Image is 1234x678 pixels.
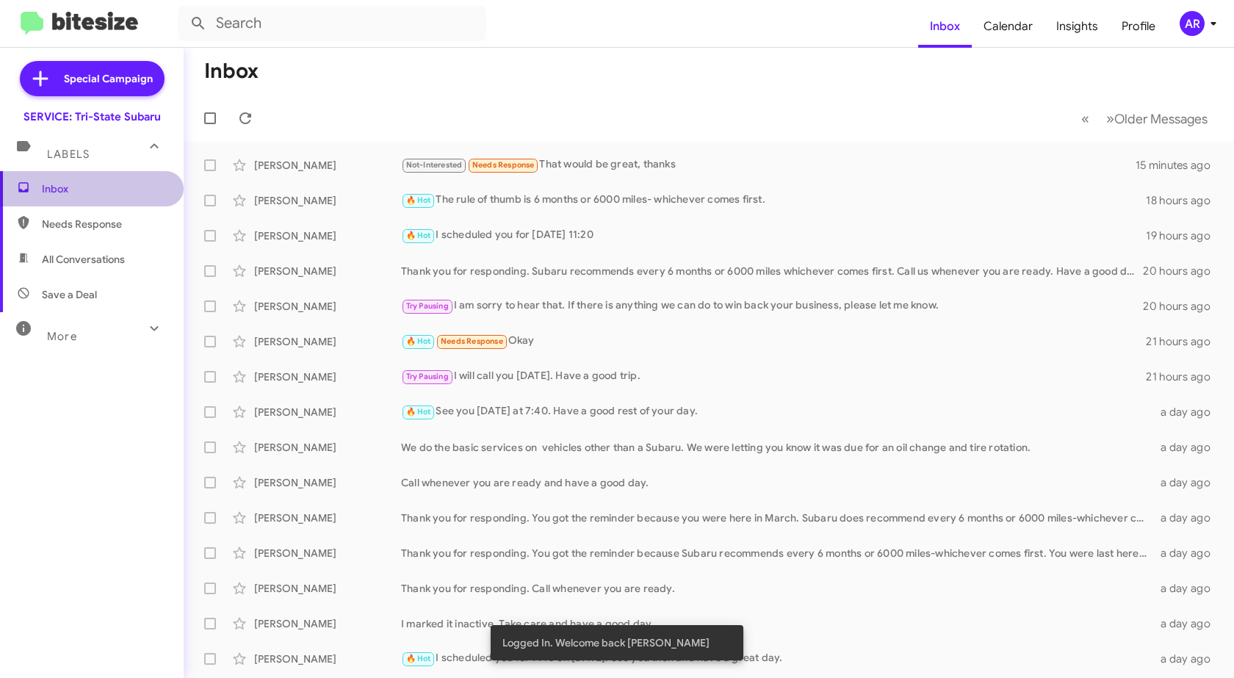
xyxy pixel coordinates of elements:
span: All Conversations [42,252,125,267]
a: Calendar [972,5,1044,48]
span: Logged In. Welcome back [PERSON_NAME] [502,635,710,650]
a: Insights [1044,5,1110,48]
button: AR [1167,11,1218,36]
div: I scheduled you for 9:40 on [DATE]. See you then and have a great day. [401,650,1155,667]
div: Okay [401,333,1146,350]
div: Thank you for responding. Call whenever you are ready. [401,581,1155,596]
div: That would be great, thanks [401,156,1136,173]
h1: Inbox [204,59,259,83]
div: a day ago [1155,475,1222,490]
div: 20 hours ago [1143,264,1222,278]
span: « [1081,109,1089,128]
button: Next [1097,104,1216,134]
div: 19 hours ago [1146,228,1222,243]
div: AR [1180,11,1205,36]
div: Thank you for responding. You got the reminder because Subaru recommends every 6 months or 6000 m... [401,546,1155,560]
div: [PERSON_NAME] [254,193,401,208]
input: Search [178,6,486,41]
div: I will call you [DATE]. Have a good trip. [401,368,1146,385]
div: We do the basic services on vehicles other than a Subaru. We were letting you know it was due for... [401,440,1155,455]
div: 21 hours ago [1146,334,1222,349]
span: Try Pausing [406,372,449,381]
div: [PERSON_NAME] [254,581,401,596]
div: a day ago [1155,652,1222,666]
div: 20 hours ago [1143,299,1222,314]
div: [PERSON_NAME] [254,511,401,525]
div: I am sorry to hear that. If there is anything we can do to win back your business, please let me ... [401,297,1143,314]
div: [PERSON_NAME] [254,228,401,243]
div: [PERSON_NAME] [254,405,401,419]
span: 🔥 Hot [406,407,431,416]
div: See you [DATE] at 7:40. Have a good rest of your day. [401,403,1155,420]
span: Needs Response [441,336,503,346]
div: [PERSON_NAME] [254,264,401,278]
span: Older Messages [1114,111,1208,127]
div: a day ago [1155,511,1222,525]
span: » [1106,109,1114,128]
div: a day ago [1155,616,1222,631]
a: Special Campaign [20,61,165,96]
div: I marked it inactive. Take care and have a good day. [401,616,1155,631]
div: Thank you for responding. Subaru recommends every 6 months or 6000 miles whichever comes first. C... [401,264,1143,278]
div: 18 hours ago [1146,193,1222,208]
div: a day ago [1155,440,1222,455]
nav: Page navigation example [1073,104,1216,134]
div: [PERSON_NAME] [254,334,401,349]
div: [PERSON_NAME] [254,299,401,314]
div: a day ago [1155,546,1222,560]
div: The rule of thumb is 6 months or 6000 miles- whichever comes first. [401,192,1146,209]
div: [PERSON_NAME] [254,652,401,666]
a: Profile [1110,5,1167,48]
span: Needs Response [472,160,535,170]
span: Try Pausing [406,301,449,311]
div: [PERSON_NAME] [254,158,401,173]
span: Special Campaign [64,71,153,86]
div: [PERSON_NAME] [254,440,401,455]
span: 🔥 Hot [406,195,431,205]
div: I scheduled you for [DATE] 11:20 [401,227,1146,244]
span: Inbox [42,181,167,196]
span: Not-Interested [406,160,463,170]
div: 21 hours ago [1146,369,1222,384]
div: Call whenever you are ready and have a good day. [401,475,1155,490]
div: [PERSON_NAME] [254,546,401,560]
div: a day ago [1155,581,1222,596]
a: Inbox [918,5,972,48]
span: Save a Deal [42,287,97,302]
button: Previous [1072,104,1098,134]
div: SERVICE: Tri-State Subaru [24,109,161,124]
div: Thank you for responding. You got the reminder because you were here in March. Subaru does recomm... [401,511,1155,525]
span: More [47,330,77,343]
div: [PERSON_NAME] [254,475,401,490]
div: [PERSON_NAME] [254,369,401,384]
span: 🔥 Hot [406,231,431,240]
div: [PERSON_NAME] [254,616,401,631]
span: Needs Response [42,217,167,231]
span: 🔥 Hot [406,336,431,346]
div: a day ago [1155,405,1222,419]
div: 15 minutes ago [1136,158,1222,173]
span: 🔥 Hot [406,654,431,663]
span: Labels [47,148,90,161]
